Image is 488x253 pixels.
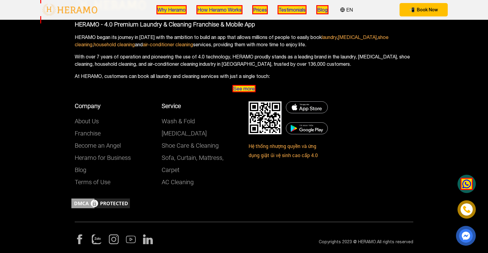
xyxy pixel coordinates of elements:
img: instagram-nav-icon [109,234,119,244]
a: About Us [75,118,99,125]
a: Hệ thống nhượng quyền và ứng dụng giặt ủi vệ sinh cao cấp 4.0 [249,143,318,158]
a: Testimonials [278,5,307,14]
a: AC Cleaning [162,178,194,186]
p: At HERAMO, customers can book all laundry and cleaning services with just a single touch: [75,72,413,80]
a: Franchise [75,130,101,137]
img: DMCA.com Protection Status [286,122,328,134]
a: air-conditioner cleaning [143,42,193,47]
button: phone Book Now [400,3,448,16]
img: DMCA.com Protection Status [249,101,282,134]
img: facebook-nav-icon [75,234,84,244]
img: logo-with-text.png [40,3,99,16]
a: Become an Angel [75,142,121,149]
a: Blog [316,5,328,14]
p: With over 7 years of operation and pioneering the use of 4.0 technology, HERAMO proudly stands as... [75,53,413,68]
a: Heramo for Business [75,154,131,161]
a: Blog [75,166,86,174]
img: linkendin-nav-icon [143,234,153,244]
a: Terms of Use [75,178,110,186]
a: Why Heramo [156,5,187,14]
p: Service [162,101,239,111]
a: Sofa, Curtain, Mattress, Carpet [162,154,224,174]
img: DMCA.com Protection Status [286,101,328,113]
a: DMCA.com Protection Status [70,200,131,206]
p: Company [75,101,152,111]
a: laundry [322,34,337,40]
span: phone [409,7,414,13]
button: EN [338,6,355,14]
a: How Heramo Works [196,5,242,14]
a: [MEDICAL_DATA] [162,130,207,137]
a: See more [232,85,256,92]
a: Shoe Care & Cleaning [162,142,219,149]
a: household cleaning [94,42,135,47]
a: [MEDICAL_DATA] [338,34,377,40]
a: Prices [252,5,268,14]
p: HERAMO began its journey in [DATE] with the ambition to build an app that allows millions of peop... [75,33,413,48]
span: Book Now [417,7,438,13]
p: Copyrights 2023 @ HERAMO.All rights reserved [249,239,413,245]
img: DMCA.com Protection Status [70,197,131,209]
a: Wash & Fold [162,118,195,125]
img: youtube-nav-icon [126,234,136,244]
img: phone-icon [463,206,470,213]
a: phone-icon [458,201,475,218]
p: HERAMO - 4.0 Premium Laundry & Cleaning Franchise & Mobile App [75,20,413,29]
img: zalo-nav-icon [92,234,102,244]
